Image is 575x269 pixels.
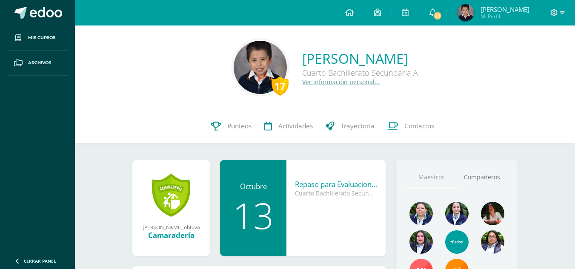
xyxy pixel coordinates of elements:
[295,189,377,197] div: Cuarto Bachillerato Secundaria
[381,109,441,143] a: Contactos
[302,68,418,78] div: Cuarto Bachillerato Secundaria A
[141,230,201,240] div: Camaradería
[445,230,469,254] img: e13555400e539d49a325e37c8b84e82e.png
[433,11,442,20] span: 20
[278,122,313,130] span: Actividades
[295,179,377,189] div: Repaso para Evaluaciones de Cierre - PRIMARIA y SECUNDARIA
[205,109,258,143] a: Punteos
[481,230,504,254] img: 7052225f9b8468bfa6811723bfd0aac5.png
[409,202,433,225] img: d7b58b3ee24904eb3feedff3d7c47cbf.png
[141,224,201,230] div: [PERSON_NAME] obtuvo
[7,25,68,51] a: Mis cursos
[302,78,380,86] a: Ver información personal...
[229,198,278,233] div: 13
[229,181,278,191] div: Octubre
[404,122,434,130] span: Contactos
[481,13,529,20] span: Mi Perfil
[481,5,529,14] span: [PERSON_NAME]
[7,51,68,76] a: Archivos
[28,34,55,41] span: Mis cursos
[406,167,457,188] a: Maestros
[234,41,287,94] img: 171a55fefd3d56c771f575a095495481.png
[457,167,507,188] a: Compañeros
[272,76,289,96] div: 17
[319,109,381,143] a: Trayectoria
[340,122,375,130] span: Trayectoria
[302,49,418,68] a: [PERSON_NAME]
[258,109,319,143] a: Actividades
[409,230,433,254] img: f9c4b7d77c5e1bd20d7484783103f9b1.png
[445,202,469,225] img: 7c64f4cdc1fa2a2a08272f32eb53ba45.png
[457,4,474,21] img: d2edfafa488e6b550c49855d2c35ea74.png
[28,59,51,66] span: Archivos
[24,258,56,264] span: Cerrar panel
[227,122,252,130] span: Punteos
[481,202,504,225] img: 1c401adeedf18d09ce6b565d23cb3fa3.png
